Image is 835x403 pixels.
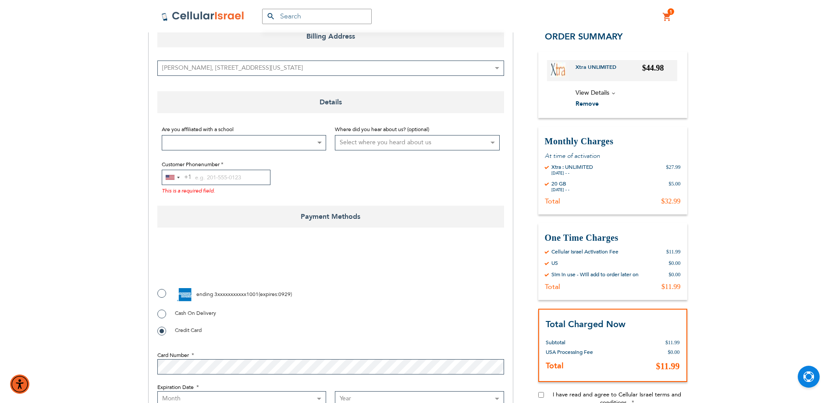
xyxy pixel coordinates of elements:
[157,206,504,228] span: Payment Methods
[196,291,213,298] span: ending
[669,180,681,193] div: $5.00
[576,64,623,78] a: Xtra UNLIMITED
[551,171,593,176] div: [DATE] - -
[157,384,194,391] span: Expiration Date
[666,164,681,176] div: $27.99
[262,9,372,24] input: Search
[551,187,569,193] div: [DATE] - -
[157,25,504,47] span: Billing Address
[546,331,614,347] th: Subtotal
[666,248,681,255] div: $11.99
[661,197,681,206] div: $32.99
[669,8,672,15] span: 1
[551,62,565,77] img: Xtra UNLIMITED
[157,288,292,301] label: ( : )
[669,260,681,267] div: $0.00
[551,164,593,171] div: Xtra : UNLIMITED
[545,232,681,244] h3: One Time Charges
[669,271,681,278] div: $0.00
[175,327,202,334] span: Credit Card
[545,31,623,43] span: Order Summary
[162,161,220,168] span: Customer Phonenumber
[157,91,504,113] span: Details
[662,12,672,22] a: 1
[576,100,599,108] span: Remove
[184,172,192,183] div: +1
[545,282,560,291] div: Total
[551,248,618,255] div: Cellular Israel Activation Fee
[576,89,609,97] span: View Details
[175,310,216,317] span: Cash On Delivery
[551,271,639,278] div: Sim in use - Will add to order later on
[162,187,215,194] span: This is a required field.
[551,260,558,267] div: US
[278,291,291,298] span: 0929
[545,152,681,160] p: At time of activation
[161,11,245,21] img: Cellular Israel Logo
[162,126,234,133] span: Are you affiliated with a school
[665,339,680,346] span: $11.99
[214,291,259,298] span: 3xxxxxxxxxxx1001
[157,352,189,359] span: Card Number
[545,136,681,147] h3: Monthly Charges
[642,64,664,72] span: $44.98
[551,180,569,187] div: 20 GB
[656,361,680,371] span: $11.99
[260,291,277,298] span: expires
[162,170,270,185] input: e.g. 201-555-0123
[668,349,680,355] span: $0.00
[157,247,291,282] iframe: reCAPTCHA
[661,282,680,291] div: $11.99
[546,318,625,330] strong: Total Charged Now
[546,349,593,356] span: USA Processing Fee
[175,288,195,301] img: American Express
[545,197,560,206] div: Total
[162,170,192,185] button: Selected country
[335,126,429,133] span: Where did you hear about us? (optional)
[546,360,564,371] strong: Total
[10,374,29,394] div: Accessibility Menu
